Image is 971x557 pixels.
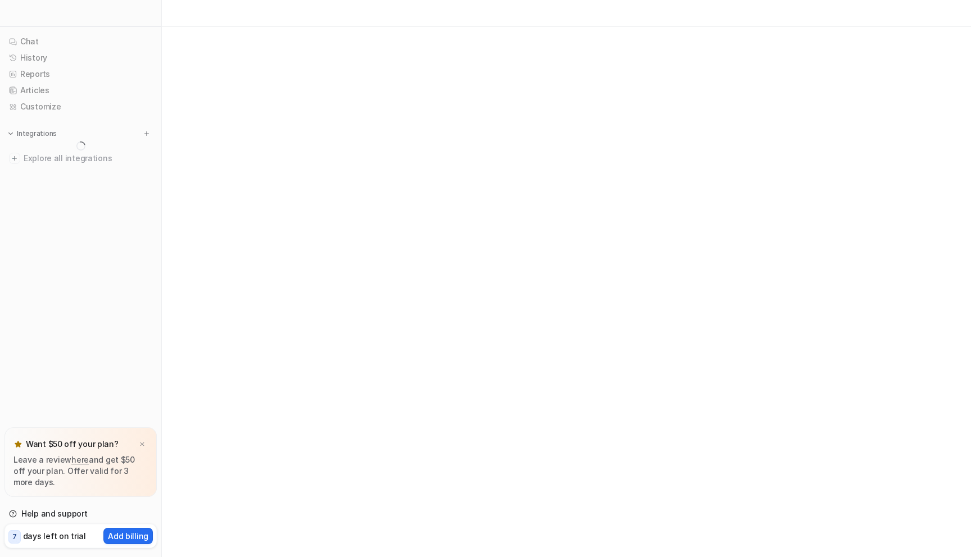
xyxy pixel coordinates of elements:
[4,50,157,66] a: History
[17,129,57,138] p: Integrations
[12,532,17,542] p: 7
[4,128,60,139] button: Integrations
[4,34,157,49] a: Chat
[24,149,152,167] span: Explore all integrations
[71,455,89,464] a: here
[23,530,86,542] p: days left on trial
[4,150,157,166] a: Explore all integrations
[103,528,153,544] button: Add billing
[4,99,157,115] a: Customize
[4,66,157,82] a: Reports
[108,530,148,542] p: Add billing
[7,130,15,138] img: expand menu
[4,506,157,522] a: Help and support
[13,440,22,449] img: star
[143,130,151,138] img: menu_add.svg
[26,439,119,450] p: Want $50 off your plan?
[4,83,157,98] a: Articles
[13,454,148,488] p: Leave a review and get $50 off your plan. Offer valid for 3 more days.
[139,441,146,448] img: x
[9,153,20,164] img: explore all integrations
